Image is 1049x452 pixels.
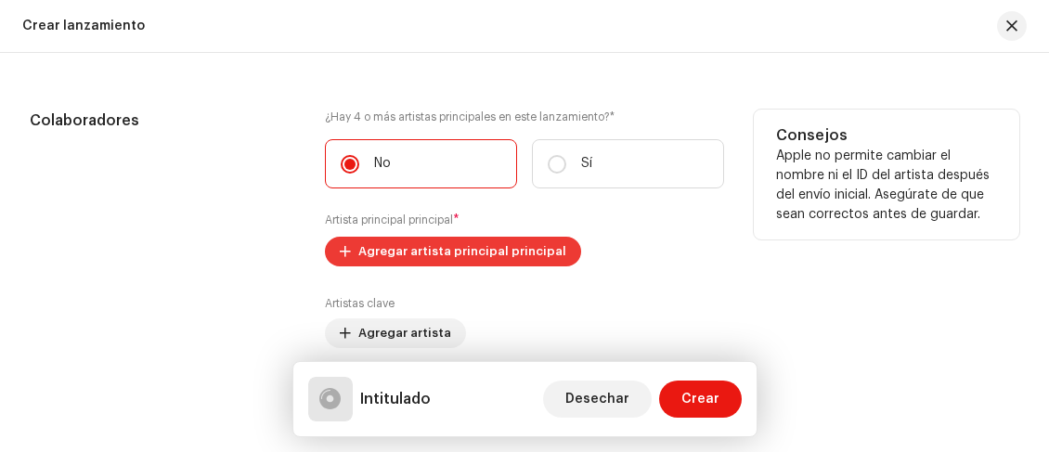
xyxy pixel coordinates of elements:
[776,149,990,221] font: Apple no permite cambiar el nombre ni el ID del artista después del envío inicial. Asegúrate de q...
[360,388,431,410] h5: Intitulado
[543,381,652,418] button: Desechar
[325,318,466,348] button: Agregar artista
[565,393,629,406] font: Desechar
[776,128,848,143] font: Consejos
[681,393,719,406] font: Crear
[325,237,581,266] button: Agregar artista principal principal
[358,327,451,339] font: Agregar artista
[325,298,395,309] font: Artistas clave
[374,157,391,170] font: No
[659,381,742,418] button: Crear
[325,111,610,123] font: ¿Hay 4 o más artistas principales en este lanzamiento?
[325,214,453,226] font: Artista principal principal
[360,392,431,407] font: Intitulado
[581,157,592,170] font: Sí
[358,245,566,257] font: Agregar artista principal principal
